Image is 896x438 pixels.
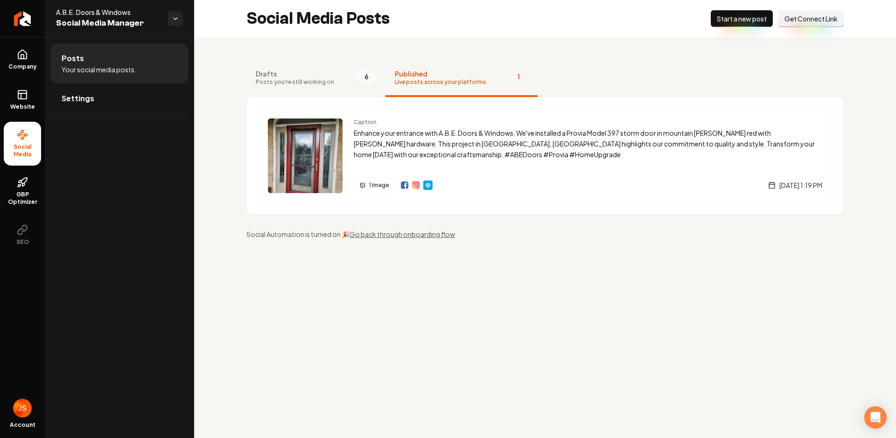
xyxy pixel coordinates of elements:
[412,181,420,189] a: View on Instagram
[4,191,41,206] span: GBP Optimizer
[357,69,376,84] span: 6
[4,82,41,118] a: Website
[4,169,41,213] a: GBP Optimizer
[354,118,822,126] span: Caption
[246,230,350,238] span: Social Automation is turned on 🎉
[401,181,408,189] a: View on Facebook
[711,10,773,27] button: Start a new post
[13,399,32,417] img: James Shamoun
[246,60,844,97] nav: Tabs
[423,181,433,190] a: Website
[509,69,528,84] span: 1
[717,14,767,23] span: Start a new post
[7,103,39,111] span: Website
[246,60,385,97] button: DraftsPosts you're still working on6
[268,118,343,193] img: Post preview
[5,63,41,70] span: Company
[62,53,84,64] span: Posts
[14,11,31,26] img: Rebolt Logo
[10,421,35,429] span: Account
[4,217,41,253] button: SEO
[395,69,486,78] span: Published
[778,10,844,27] button: Get Connect Link
[256,78,334,86] span: Posts you're still working on
[779,181,822,190] span: [DATE] 1:19 PM
[256,69,334,78] span: Drafts
[385,60,538,97] button: PublishedLive posts across your platforms1
[369,181,389,189] span: 1 image
[246,9,390,28] h2: Social Media Posts
[401,181,408,189] img: Facebook
[62,65,136,74] span: Your social media posts.
[412,181,420,189] img: Instagram
[56,7,161,17] span: A.B.E. Doors & Windows
[4,143,41,158] span: Social Media
[354,128,822,160] p: Enhance your entrance with A.B.E. Doors & Windows. We've installed a Provia Model 397 storm door ...
[864,406,887,429] div: Open Intercom Messenger
[424,181,432,189] img: Website
[13,238,33,246] span: SEO
[62,93,94,104] span: Settings
[258,109,832,203] a: Post previewCaptionEnhance your entrance with A.B.E. Doors & Windows. We've installed a Provia Mo...
[50,83,189,113] a: Settings
[350,230,455,238] a: Go back through onboarding flow
[4,42,41,78] a: Company
[13,399,32,417] button: Open user button
[56,17,161,30] span: Social Media Manager
[395,78,486,86] span: Live posts across your platforms
[784,14,838,23] span: Get Connect Link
